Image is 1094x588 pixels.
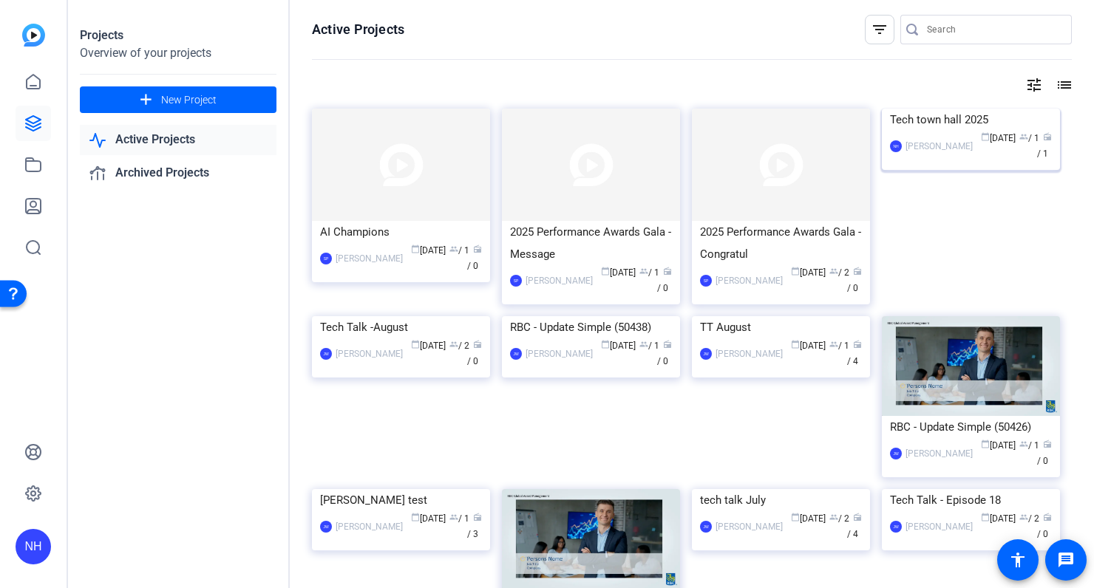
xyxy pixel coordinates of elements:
[449,513,458,522] span: group
[312,21,404,38] h1: Active Projects
[981,513,990,522] span: calendar_today
[639,340,648,349] span: group
[1025,76,1043,94] mat-icon: tune
[320,221,482,243] div: AI Champions
[411,245,420,253] span: calendar_today
[700,275,712,287] div: SP
[449,341,469,351] span: / 2
[526,346,593,361] div: [PERSON_NAME]
[890,140,902,152] div: NH
[1054,76,1072,94] mat-icon: list
[320,489,482,511] div: [PERSON_NAME] test
[449,245,458,253] span: group
[411,341,446,351] span: [DATE]
[473,340,482,349] span: radio
[716,346,783,361] div: [PERSON_NAME]
[1043,513,1052,522] span: radio
[890,448,902,459] div: JW
[791,267,826,278] span: [DATE]
[1037,133,1052,159] span: / 1
[981,440,990,448] span: calendar_today
[320,348,332,360] div: JW
[829,267,849,278] span: / 2
[829,513,838,522] span: group
[1037,513,1052,539] span: / 0
[700,316,862,338] div: TT August
[663,340,672,349] span: radio
[80,27,276,44] div: Projects
[1043,440,1052,448] span: radio
[906,139,973,154] div: [PERSON_NAME]
[829,513,849,524] span: / 2
[80,158,276,188] a: Archived Projects
[791,513,800,522] span: calendar_today
[700,521,712,533] div: JW
[473,513,482,522] span: radio
[1019,440,1039,451] span: / 1
[336,519,403,534] div: [PERSON_NAME]
[601,341,636,351] span: [DATE]
[601,267,610,276] span: calendar_today
[981,440,1016,451] span: [DATE]
[829,341,849,351] span: / 1
[80,44,276,62] div: Overview of your projects
[1019,132,1028,141] span: group
[320,521,332,533] div: JW
[890,109,1052,131] div: Tech town hall 2025
[847,341,862,366] span: / 4
[1009,551,1027,569] mat-icon: accessibility
[161,92,217,108] span: New Project
[700,348,712,360] div: JW
[890,489,1052,511] div: Tech Talk - Episode 18
[336,251,403,266] div: [PERSON_NAME]
[320,253,332,264] div: SP
[1019,513,1028,522] span: group
[657,341,672,366] span: / 0
[510,348,522,360] div: JW
[411,340,420,349] span: calendar_today
[700,489,862,511] div: tech talk July
[411,245,446,256] span: [DATE]
[906,446,973,461] div: [PERSON_NAME]
[449,513,469,524] span: / 1
[853,267,862,276] span: radio
[791,267,800,276] span: calendar_today
[829,340,838,349] span: group
[449,340,458,349] span: group
[411,513,446,524] span: [DATE]
[22,24,45,47] img: blue-gradient.svg
[791,341,826,351] span: [DATE]
[871,21,889,38] mat-icon: filter_list
[829,267,838,276] span: group
[467,245,482,271] span: / 0
[791,513,826,524] span: [DATE]
[467,513,482,539] span: / 3
[639,341,659,351] span: / 1
[906,519,973,534] div: [PERSON_NAME]
[1019,133,1039,143] span: / 1
[601,267,636,278] span: [DATE]
[137,91,155,109] mat-icon: add
[320,316,482,338] div: Tech Talk -August
[510,275,522,287] div: SP
[526,273,593,288] div: [PERSON_NAME]
[336,346,403,361] div: [PERSON_NAME]
[1057,551,1075,569] mat-icon: message
[890,416,1052,438] div: RBC - Update Simple (50426)
[639,267,648,276] span: group
[1037,440,1052,466] span: / 0
[716,519,783,534] div: [PERSON_NAME]
[791,340,800,349] span: calendar_today
[467,341,482,366] span: / 0
[853,513,862,522] span: radio
[80,125,276,155] a: Active Projects
[449,245,469,256] span: / 1
[601,340,610,349] span: calendar_today
[981,133,1016,143] span: [DATE]
[1019,513,1039,524] span: / 2
[890,521,902,533] div: JW
[981,513,1016,524] span: [DATE]
[80,86,276,113] button: New Project
[663,267,672,276] span: radio
[700,221,862,265] div: 2025 Performance Awards Gala - Congratul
